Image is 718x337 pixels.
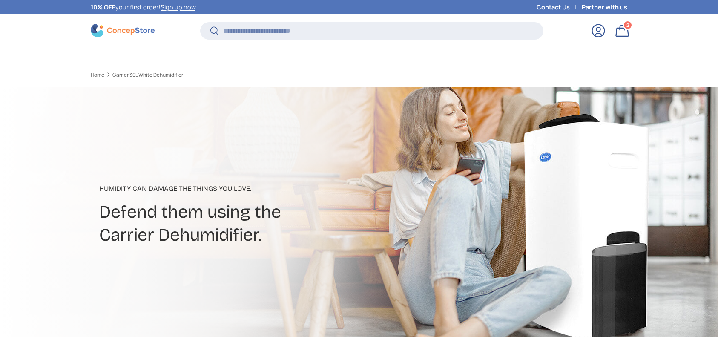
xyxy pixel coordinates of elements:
[626,22,629,28] span: 2
[99,201,426,247] h2: Defend them using the Carrier Dehumidifier.
[91,3,197,12] p: your first order! .
[537,3,582,12] a: Contact Us
[91,24,155,37] img: ConcepStore
[91,71,375,79] nav: Breadcrumbs
[91,72,104,78] a: Home
[161,3,195,11] a: Sign up now
[112,72,183,78] a: Carrier 30L White Dehumidifier
[99,184,426,194] p: Humidity can damage the things you love.
[582,3,627,12] a: Partner with us
[91,3,115,11] strong: 10% OFF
